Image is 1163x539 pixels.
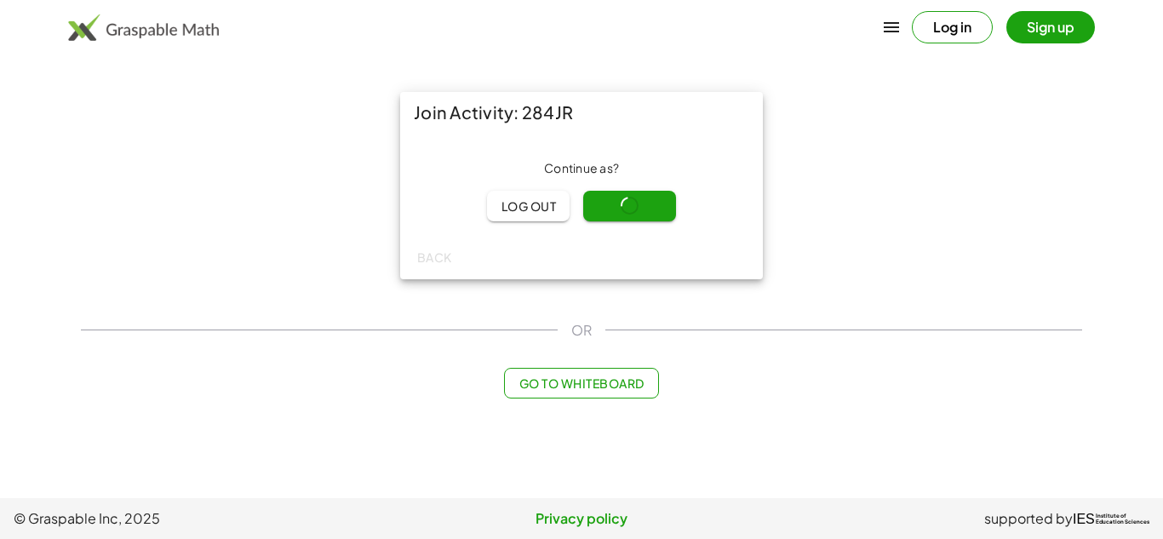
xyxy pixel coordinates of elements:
[518,376,644,391] span: Go to Whiteboard
[14,508,392,529] span: © Graspable Inc, 2025
[912,11,993,43] button: Log in
[501,198,556,214] span: Log out
[571,320,592,341] span: OR
[1073,511,1095,527] span: IES
[487,191,570,221] button: Log out
[984,508,1073,529] span: supported by
[392,508,771,529] a: Privacy policy
[1073,508,1149,529] a: IESInstitute ofEducation Sciences
[414,160,749,177] div: Continue as ?
[400,92,763,133] div: Join Activity: 284JR
[1006,11,1095,43] button: Sign up
[1096,513,1149,525] span: Institute of Education Sciences
[504,368,658,399] button: Go to Whiteboard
